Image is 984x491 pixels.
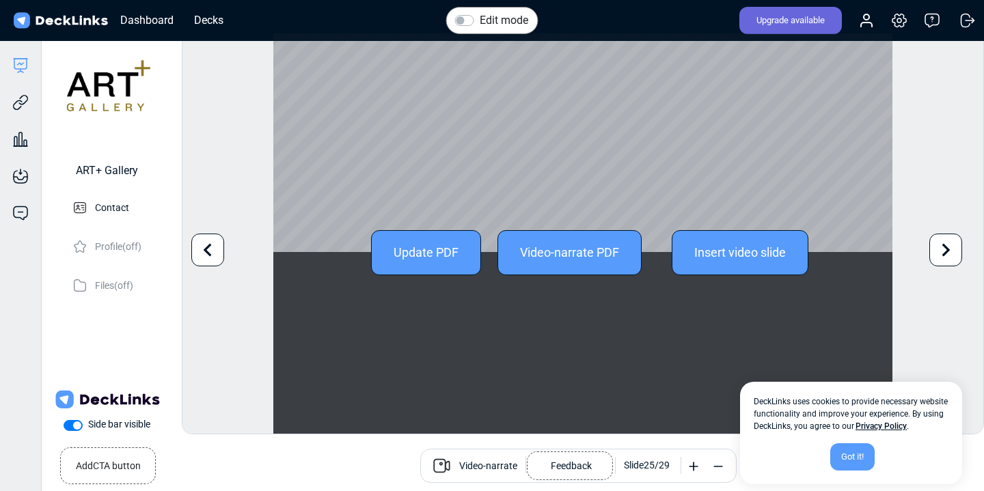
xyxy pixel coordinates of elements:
div: Upgrade available [739,7,842,34]
div: Insert video slide [672,230,808,275]
img: avatar [60,51,156,146]
label: Edit mode [480,12,528,29]
label: Side bar visible [88,417,150,432]
span: DeckLinks uses cookies to provide necessary website functionality and improve your experience. By... [754,395,948,432]
div: Decks [187,12,230,29]
div: Got it! [830,443,875,471]
div: Video-narrate PDF [497,230,642,275]
span: Video-narrate [459,459,517,475]
div: Dashboard [113,12,180,29]
div: Slide 25 / 29 [624,458,670,473]
p: Profile (off) [95,237,141,254]
small: Add CTA button [76,453,141,473]
div: ART+ Gallery [76,163,138,179]
p: Contact [95,198,129,215]
div: Update PDF [371,230,481,275]
img: DeckLinks [53,387,162,412]
p: Feedback [551,453,592,473]
p: Files (off) [95,276,133,293]
a: Privacy Policy [856,421,907,431]
img: DeckLinks [11,11,110,31]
